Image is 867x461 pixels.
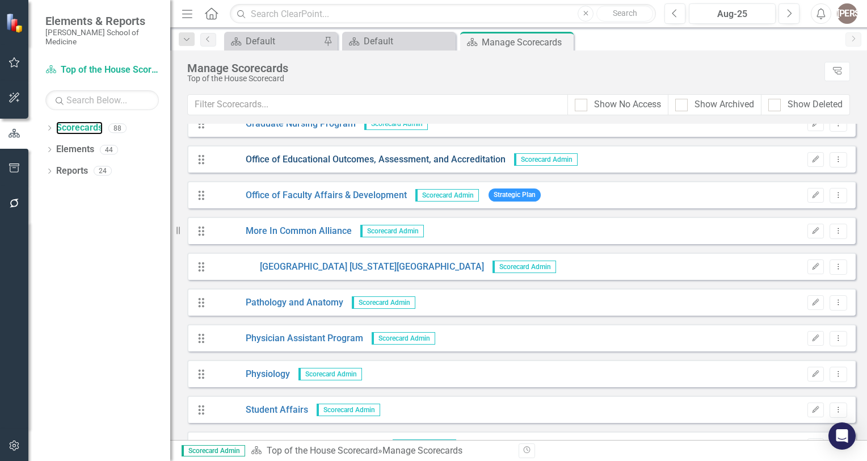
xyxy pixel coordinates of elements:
div: 88 [108,123,127,133]
a: Top of the House Scorecard [45,64,159,77]
span: Scorecard Admin [352,296,415,309]
span: Scorecard Admin [298,368,362,380]
span: Scorecard Admin [364,118,428,130]
span: Scorecard Admin [393,439,456,452]
span: Scorecard Admin [514,153,578,166]
div: » Manage Scorecards [251,445,510,458]
button: Search [596,6,653,22]
button: Aug-25 [689,3,776,24]
div: Show Archived [695,98,754,111]
span: Elements & Reports [45,14,159,28]
input: Search Below... [45,90,159,110]
div: 24 [94,166,112,176]
span: Scorecard Admin [360,225,424,237]
a: Physiology [212,368,290,381]
img: ClearPoint Strategy [6,13,26,33]
div: Show No Access [594,98,661,111]
span: Search [613,9,637,18]
a: Graduate Nursing Program [212,118,356,131]
span: Scorecard Admin [317,404,380,416]
a: Default [345,34,453,48]
span: Strategic Plan [489,188,541,202]
a: Scorecards [56,121,103,135]
span: Scorecard Admin [493,261,556,273]
span: Scorecard Admin [415,189,479,202]
div: Aug-25 [693,7,772,21]
input: Filter Scorecards... [187,94,568,115]
a: Undergraduate Medical Education [212,439,384,452]
a: Top of the House Scorecard [267,445,378,456]
a: Default [227,34,321,48]
a: Student Affairs [212,404,308,417]
a: More In Common Alliance [212,225,352,238]
small: [PERSON_NAME] School of Medicine [45,28,159,47]
a: Elements [56,143,94,156]
input: Search ClearPoint... [230,4,656,24]
a: Pathology and Anatomy [212,296,343,309]
div: Top of the House Scorecard [187,74,819,83]
span: Scorecard Admin [182,445,245,456]
div: Open Intercom Messenger [828,422,856,450]
button: [PERSON_NAME] [837,3,857,24]
div: Show Deleted [788,98,843,111]
div: Default [364,34,453,48]
span: Scorecard Admin [372,332,435,345]
a: [GEOGRAPHIC_DATA] [US_STATE][GEOGRAPHIC_DATA] [212,261,484,274]
div: Manage Scorecards [482,35,571,49]
a: Office of Faculty Affairs & Development [212,189,407,202]
div: Manage Scorecards [187,62,819,74]
div: Default [246,34,321,48]
a: Physician Assistant Program [212,332,363,345]
a: Office of Educational Outcomes, Assessment, and Accreditation [212,153,506,166]
div: 44 [100,145,118,154]
a: Reports [56,165,88,178]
